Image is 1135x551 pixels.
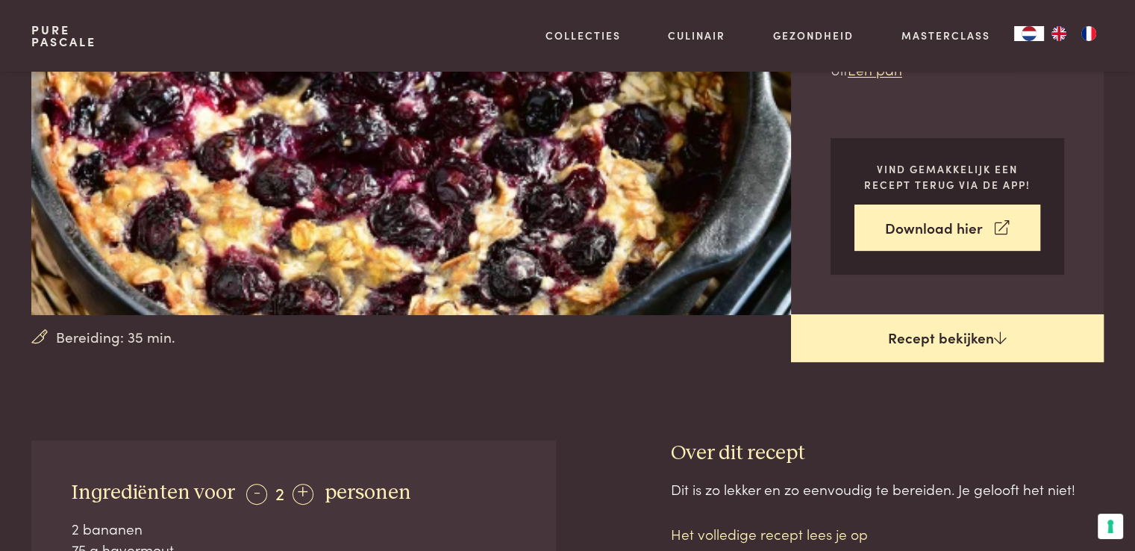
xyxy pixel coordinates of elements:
a: Collecties [545,28,621,43]
a: NL [1014,26,1044,41]
a: EN [1044,26,1074,41]
a: PurePascale [31,24,96,48]
div: Dit is zo lekker en zo eenvoudig te bereiden. Je gelooft het niet! [671,479,1104,500]
span: 2 [275,480,284,505]
p: Vind gemakkelijk een recept terug via de app! [854,161,1040,192]
span: Ingrediënten voor [72,482,235,503]
a: Een pan [848,59,902,79]
a: Gezondheid [773,28,854,43]
a: Download hier [854,205,1040,252]
a: Masterclass [901,28,990,43]
h3: Over dit recept [671,441,1104,467]
span: Bereiding: 35 min. [56,326,175,348]
button: Uw voorkeuren voor toestemming voor trackingtechnologieën [1098,514,1123,539]
aside: Language selected: Nederlands [1014,26,1104,41]
span: personen [325,482,411,503]
a: FR [1074,26,1104,41]
div: - [246,484,267,505]
div: 2 bananen [72,518,516,540]
div: Language [1014,26,1044,41]
div: + [293,484,313,505]
a: Recept bekijken [791,314,1104,362]
ul: Language list [1044,26,1104,41]
a: Culinair [668,28,725,43]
